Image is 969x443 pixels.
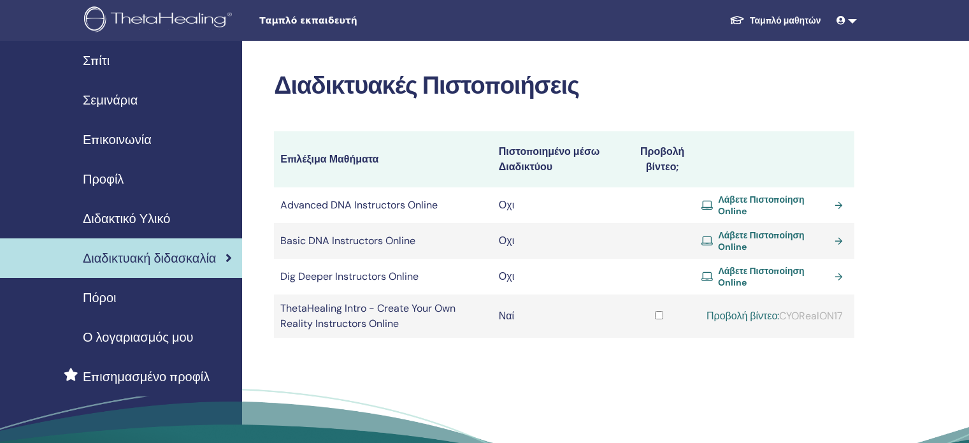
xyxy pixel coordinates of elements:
[701,194,848,217] a: Λάβετε Πιστοποίηση Online
[492,259,623,294] td: Οχι
[83,328,194,347] span: Ο λογαριασμός μου
[719,9,831,33] a: Ταμπλό μαθητών
[718,194,829,217] span: Λάβετε Πιστοποίηση Online
[274,187,492,223] td: Advanced DNA Instructors Online
[259,14,450,27] span: Ταμπλό εκπαιδευτή
[701,309,848,324] div: CYORealON17
[83,209,170,228] span: Διδακτικό Υλικό
[492,223,623,259] td: Οχι
[83,130,152,149] span: Επικοινωνία
[83,288,117,307] span: Πόροι
[701,265,848,288] a: Λάβετε Πιστοποίηση Online
[623,131,696,187] th: Προβολή βίντεο;
[83,51,110,70] span: Σπίτι
[274,294,492,338] td: ThetaHealing Intro - Create Your Own Reality Instructors Online
[492,294,623,338] td: Ναί
[274,259,492,294] td: Dig Deeper Instructors Online
[83,91,138,110] span: Σεμινάρια
[701,229,848,252] a: Λάβετε Πιστοποίηση Online
[729,15,745,25] img: graduation-cap-white.svg
[718,265,829,288] span: Λάβετε Πιστοποίηση Online
[718,229,829,252] span: Λάβετε Πιστοποίηση Online
[274,131,492,187] th: Επιλέξιμα Μαθήματα
[84,6,236,35] img: logo.png
[492,187,623,223] td: Οχι
[83,367,210,386] span: Επισημασμένο προφίλ
[274,71,854,101] h2: Διαδικτυακές Πιστοποιήσεις
[83,249,216,268] span: Διαδικτυακή διδασκαλία
[492,131,623,187] th: Πιστοποιημένο μέσω Διαδικτύου
[83,170,124,189] span: Προφίλ
[274,223,492,259] td: Basic DNA Instructors Online
[707,309,779,323] a: Προβολή βίντεο:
